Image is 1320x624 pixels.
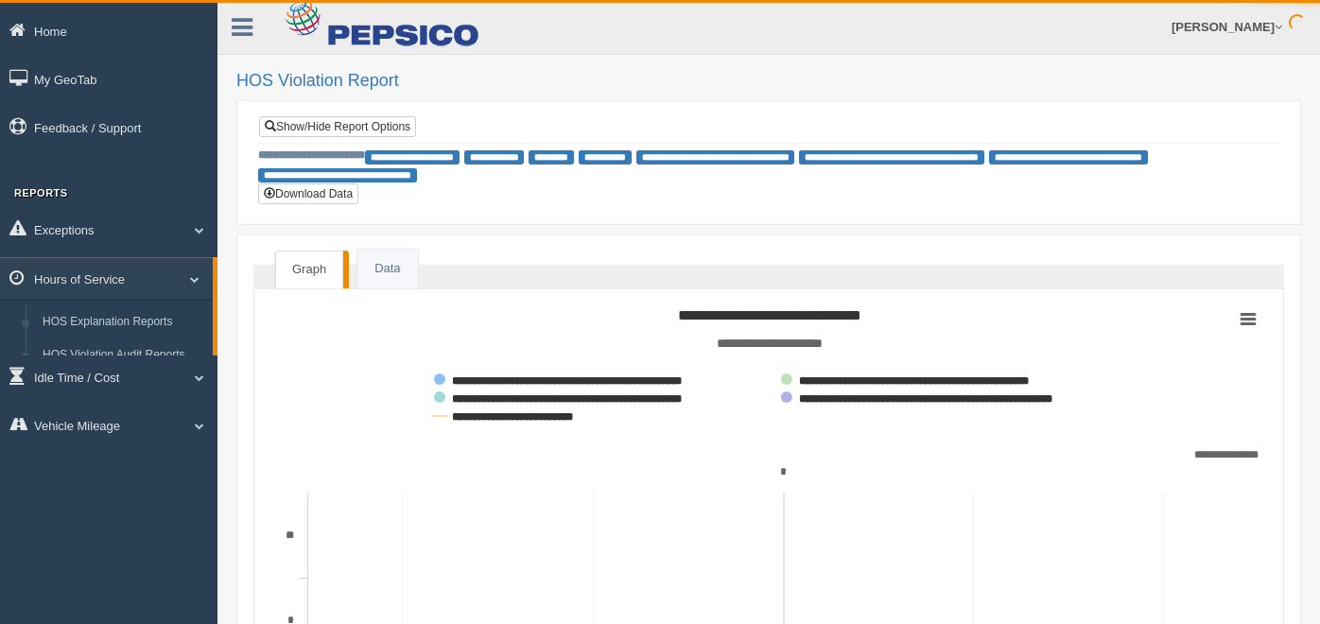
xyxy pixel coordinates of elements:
h2: HOS Violation Report [236,72,1301,91]
a: Data [357,250,417,288]
a: HOS Explanation Reports [34,305,213,339]
a: Show/Hide Report Options [259,116,416,137]
a: Graph [275,251,343,288]
a: HOS Violation Audit Reports [34,338,213,373]
button: Download Data [258,183,358,204]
